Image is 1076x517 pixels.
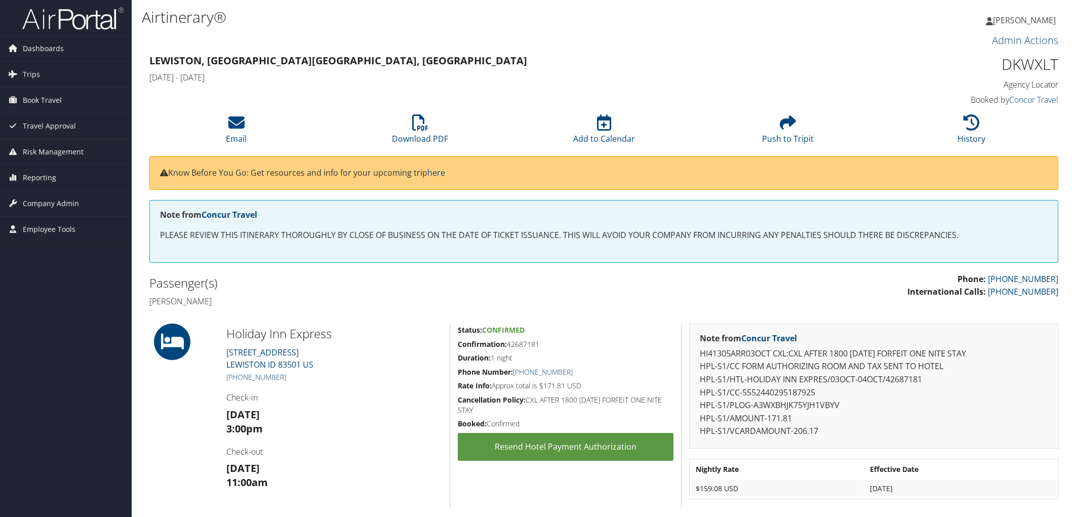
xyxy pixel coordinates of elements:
[458,339,507,349] strong: Confirmation:
[458,395,673,415] h5: CXL AFTER 1800 [DATE] FORFEIT ONE NITE STAY
[513,367,573,377] a: [PHONE_NUMBER]
[226,475,268,489] strong: 11:00am
[482,325,525,335] span: Confirmed
[202,209,257,220] a: Concur Travel
[23,88,62,113] span: Book Travel
[392,120,448,144] a: Download PDF
[843,94,1058,105] h4: Booked by
[149,296,596,307] h4: [PERSON_NAME]
[226,408,260,421] strong: [DATE]
[843,54,1058,75] h1: DKWXLT
[988,286,1058,297] a: [PHONE_NUMBER]
[700,333,797,344] strong: Note from
[458,367,513,377] strong: Phone Number:
[23,217,75,242] span: Employee Tools
[741,333,797,344] a: Concur Travel
[149,72,827,83] h4: [DATE] - [DATE]
[986,5,1066,35] a: [PERSON_NAME]
[958,273,986,285] strong: Phone:
[226,372,286,382] a: [PHONE_NUMBER]
[458,419,487,428] strong: Booked:
[160,229,1048,242] p: PLEASE REVIEW THIS ITINERARY THOROUGHLY BY CLOSE OF BUSINESS ON THE DATE OF TICKET ISSUANCE. THIS...
[427,167,445,178] a: here
[843,79,1058,90] h4: Agency Locator
[23,36,64,61] span: Dashboards
[458,353,491,363] strong: Duration:
[458,339,673,349] h5: 42687181
[458,353,673,363] h5: 1 night
[458,395,526,405] strong: Cancellation Policy:
[573,120,635,144] a: Add to Calendar
[226,325,442,342] h2: Holiday Inn Express
[23,191,79,216] span: Company Admin
[691,460,864,479] th: Nightly Rate
[160,209,257,220] strong: Note from
[22,7,124,30] img: airportal-logo.png
[1009,94,1058,105] a: Concur Travel
[23,113,76,139] span: Travel Approval
[907,286,986,297] strong: International Calls:
[958,120,985,144] a: History
[226,392,442,403] h4: Check-in
[142,7,758,28] h1: Airtinerary®
[865,480,1057,498] td: [DATE]
[23,62,40,87] span: Trips
[23,139,84,165] span: Risk Management
[691,480,864,498] td: $159.08 USD
[458,381,492,390] strong: Rate Info:
[762,120,814,144] a: Push to Tripit
[458,381,673,391] h5: Approx total is $171.81 USD
[23,165,56,190] span: Reporting
[149,274,596,292] h2: Passenger(s)
[226,120,247,144] a: Email
[458,419,673,429] h5: Confirmed
[458,433,673,461] a: Resend Hotel Payment Authorization
[700,347,1048,438] p: HI41305ARR03OCT CXL:CXL AFTER 1800 [DATE] FORFEIT ONE NITE STAY HPL-S1/CC FORM AUTHORIZING ROOM A...
[226,461,260,475] strong: [DATE]
[988,273,1058,285] a: [PHONE_NUMBER]
[865,460,1057,479] th: Effective Date
[993,15,1056,26] span: [PERSON_NAME]
[458,325,482,335] strong: Status:
[160,167,1048,180] p: Know Before You Go: Get resources and info for your upcoming trip
[226,347,313,370] a: [STREET_ADDRESS]LEWISTON ID 83501 US
[992,33,1058,47] a: Admin Actions
[149,54,527,67] strong: Lewiston, [GEOGRAPHIC_DATA] [GEOGRAPHIC_DATA], [GEOGRAPHIC_DATA]
[226,446,442,457] h4: Check-out
[226,422,263,435] strong: 3:00pm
